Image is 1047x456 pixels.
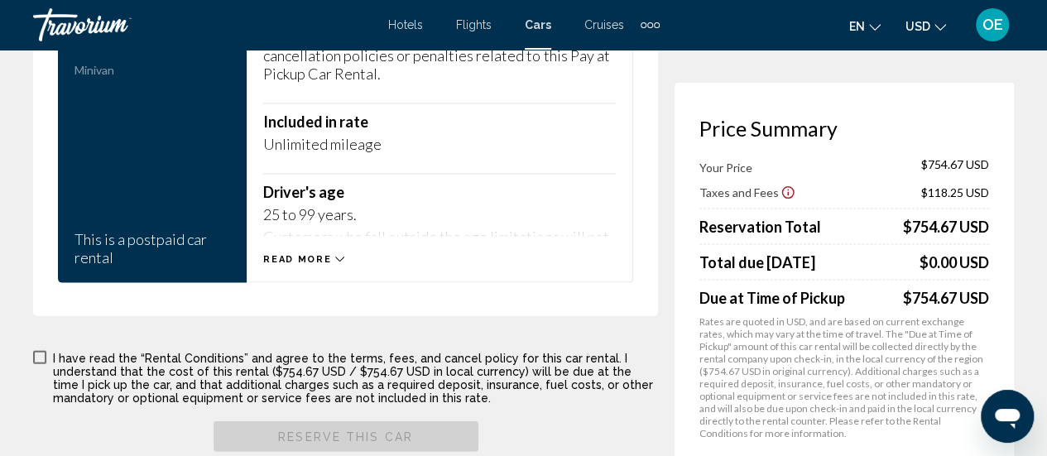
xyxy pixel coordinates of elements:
[263,183,616,201] p: Driver's age
[641,12,660,38] button: Extra navigation items
[699,184,795,200] button: Show Taxes and Fees breakdown
[584,18,624,31] a: Cruises
[699,315,989,439] p: Rates are quoted in USD, and are based on current exchange rates, which may vary at the time of t...
[263,205,616,223] p: 25 to 99 years.
[699,253,815,271] span: Total due [DATE]
[699,116,989,141] h3: Price Summary
[903,289,989,307] span: $754.67 USD
[780,185,795,199] button: Show Taxes and Fees disclaimer
[33,8,372,41] a: Travorium
[971,7,1014,42] button: User Menu
[905,14,946,38] button: Change currency
[921,157,989,175] span: $754.67 USD
[74,230,230,266] div: This is a postpaid car rental
[53,352,653,405] span: I have read the “Rental Conditions” and agree to the terms, fees, and cancel policy for this car ...
[921,185,989,199] span: $118.25 USD
[263,253,344,266] button: Read more
[214,421,478,452] button: Reserve this car
[278,430,413,444] span: Reserve this car
[263,254,331,265] span: Read more
[699,185,779,199] span: Taxes and Fees
[982,17,1003,33] span: OE
[263,113,616,131] p: Included in rate
[981,390,1034,443] iframe: Button to launch messaging window
[263,28,616,83] p: Please refer to the Rental Conditions below for any cancellation policies or penalties related to...
[849,20,865,33] span: en
[905,20,930,33] span: USD
[699,289,845,307] span: Due at Time of Pickup
[699,218,821,236] span: Reservation Total
[920,253,989,271] div: $0.00 USD
[388,18,423,31] a: Hotels
[849,14,881,38] button: Change language
[525,18,551,31] a: Cars
[699,161,752,175] span: Your Price
[456,18,492,31] a: Flights
[903,218,989,236] div: $754.67 USD
[263,135,616,153] p: Unlimited mileage
[74,63,230,78] p: Minivan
